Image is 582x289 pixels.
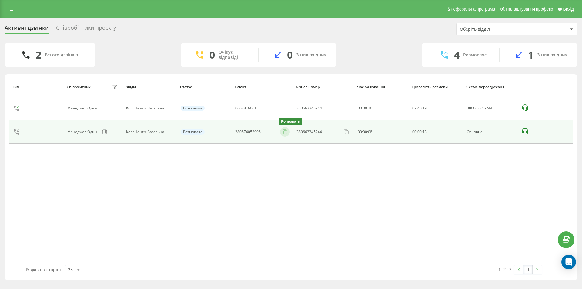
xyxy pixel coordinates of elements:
[26,267,64,272] span: Рядків на сторінці
[181,106,205,111] div: Розмовляє
[5,25,49,34] div: Активні дзвінки
[296,106,322,110] div: 380663345244
[209,49,215,61] div: 0
[561,255,576,269] div: Open Intercom Messenger
[358,106,406,110] div: 00:00:10
[126,130,174,134] div: КоллЦентр, Загальна
[235,106,256,110] div: 0663816061
[412,129,416,134] span: 00
[528,49,533,61] div: 1
[563,7,574,12] span: Вихід
[537,52,567,58] div: З них вхідних
[506,7,553,12] span: Налаштування профілю
[423,106,427,111] span: 19
[454,49,460,61] div: 4
[126,106,174,110] div: КоллЦентр, Загальна
[417,106,422,111] span: 40
[467,130,515,134] div: Основна
[235,85,290,89] div: Клієнт
[67,85,91,89] div: Співробітник
[463,52,487,58] div: Розмовляє
[417,129,422,134] span: 00
[219,50,249,60] div: Очікує відповіді
[412,106,416,111] span: 02
[125,85,174,89] div: Відділ
[412,130,427,134] div: : :
[451,7,495,12] span: Реферальна програма
[67,106,99,110] div: Менеджер Один
[412,85,460,89] div: Тривалість розмови
[296,85,351,89] div: Бізнес номер
[296,52,326,58] div: З них вхідних
[36,49,41,61] div: 2
[287,49,293,61] div: 0
[523,265,533,274] a: 1
[68,267,73,273] div: 25
[181,129,205,135] div: Розмовляє
[466,85,515,89] div: Схема переадресації
[498,266,511,272] div: 1 - 2 з 2
[12,85,61,89] div: Тип
[279,118,302,125] div: Копіювати
[67,130,99,134] div: Менеджер Один
[467,106,515,110] div: 380663345244
[358,130,406,134] div: 00:00:08
[357,85,406,89] div: Час очікування
[56,25,116,34] div: Співробітники проєкту
[296,130,322,134] div: 380663345244
[45,52,78,58] div: Всього дзвінків
[423,129,427,134] span: 13
[235,130,261,134] div: 380674052996
[180,85,229,89] div: Статус
[412,106,427,110] div: : :
[460,27,532,32] div: Оберіть відділ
